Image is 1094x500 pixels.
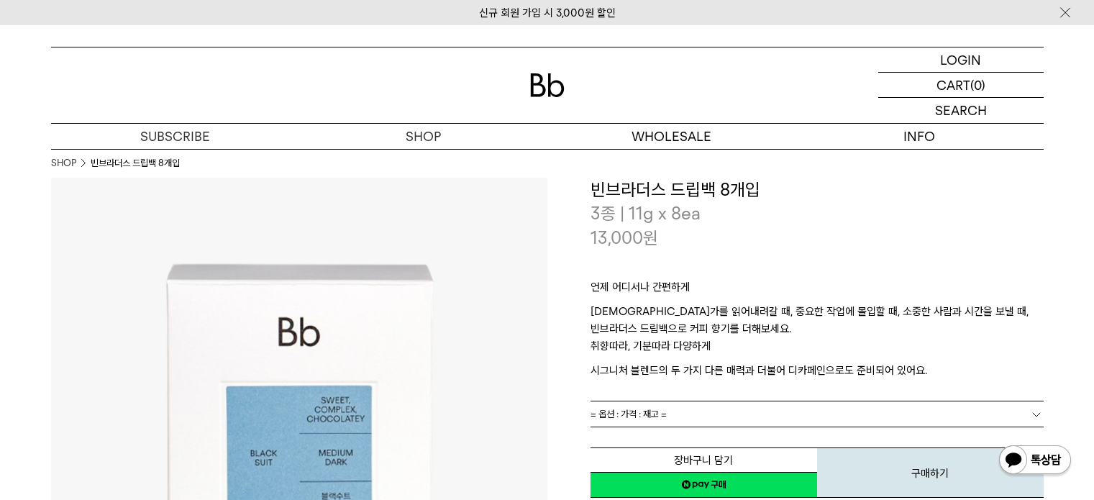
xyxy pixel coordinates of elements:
[935,98,987,123] p: SEARCH
[51,156,76,171] a: SHOP
[591,201,1044,226] p: 3종 | 11g x 8ea
[817,447,1044,498] button: 구매하기
[878,73,1044,98] a: CART (0)
[591,447,817,473] button: 장바구니 담기
[796,124,1044,149] p: INFO
[940,47,981,72] p: LOGIN
[936,73,970,97] p: CART
[591,178,1044,202] h3: 빈브라더스 드립백 8개입
[51,124,299,149] a: SUBSCRIBE
[547,124,796,149] p: WHOLESALE
[91,156,180,171] li: 빈브라더스 드립백 8개입
[591,278,1044,303] p: 언제 어디서나 간편하게
[591,472,817,498] a: 새창
[970,73,985,97] p: (0)
[878,47,1044,73] a: LOGIN
[479,6,616,19] a: 신규 회원 가입 시 3,000원 할인
[591,401,667,427] span: = 옵션 : 가격 : 재고 =
[643,227,658,248] span: 원
[591,226,658,250] p: 13,000
[591,303,1044,337] p: [DEMOGRAPHIC_DATA]가를 읽어내려갈 때, 중요한 작업에 몰입할 때, 소중한 사람과 시간을 보낼 때, 빈브라더스 드립백으로 커피 향기를 더해보세요.
[299,124,547,149] a: SHOP
[998,444,1072,478] img: 카카오톡 채널 1:1 채팅 버튼
[591,337,1044,362] p: 취향따라, 기분따라 다양하게
[591,362,1044,379] p: 시그니처 블렌드의 두 가지 다른 매력과 더불어 디카페인으로도 준비되어 있어요.
[530,73,565,97] img: 로고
